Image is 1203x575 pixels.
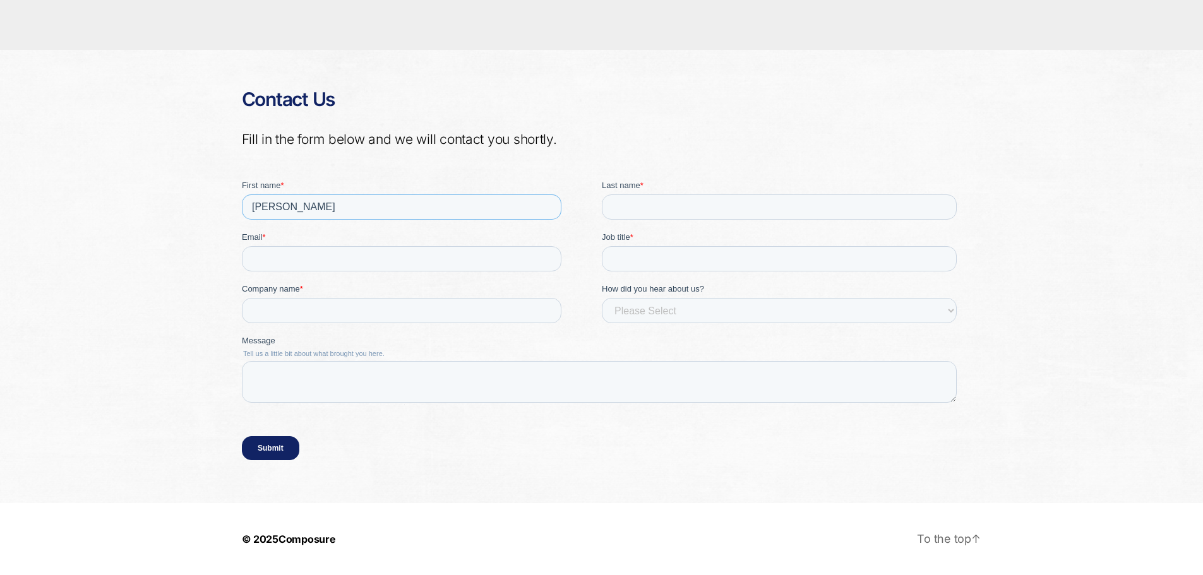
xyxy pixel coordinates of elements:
h2: Contact Us [242,88,962,112]
p: © 2025 [242,530,336,548]
iframe: To enrich screen reader interactions, please activate Accessibility in Grammarly extension settings [242,179,962,471]
a: Composure [278,533,336,545]
p: Fill in the form below and we will contact you shortly. [242,131,962,148]
a: To the top [917,532,980,545]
